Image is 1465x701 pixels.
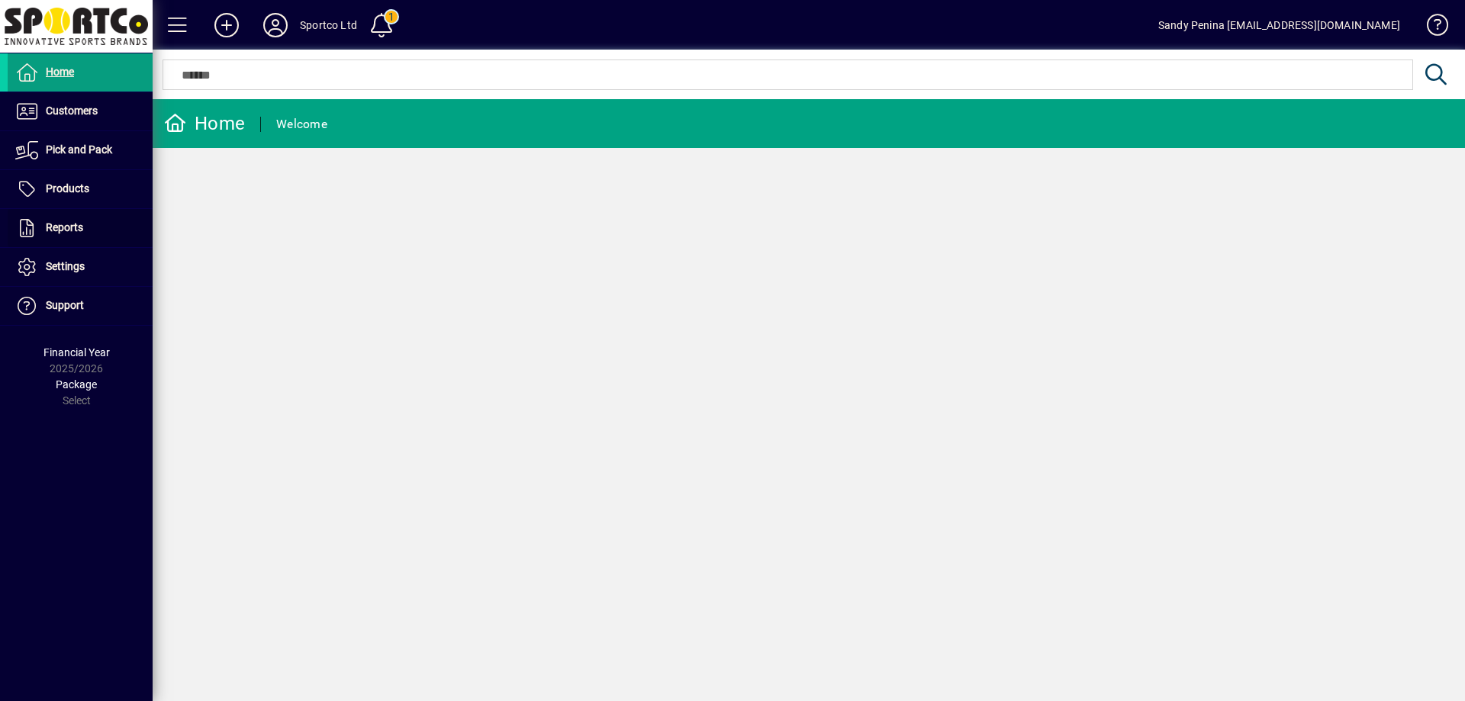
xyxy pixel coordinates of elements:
span: Settings [46,260,85,272]
span: Products [46,182,89,195]
span: Pick and Pack [46,143,112,156]
div: Sandy Penina [EMAIL_ADDRESS][DOMAIN_NAME] [1158,13,1400,37]
span: Support [46,299,84,311]
span: Reports [46,221,83,233]
button: Profile [251,11,300,39]
a: Knowledge Base [1415,3,1446,53]
a: Reports [8,209,153,247]
a: Support [8,287,153,325]
a: Pick and Pack [8,131,153,169]
a: Products [8,170,153,208]
span: Customers [46,105,98,117]
span: Home [46,66,74,78]
a: Settings [8,248,153,286]
div: Welcome [276,112,327,137]
button: Add [202,11,251,39]
span: Package [56,378,97,391]
a: Customers [8,92,153,130]
div: Sportco Ltd [300,13,357,37]
div: Home [164,111,245,136]
span: Financial Year [43,346,110,359]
